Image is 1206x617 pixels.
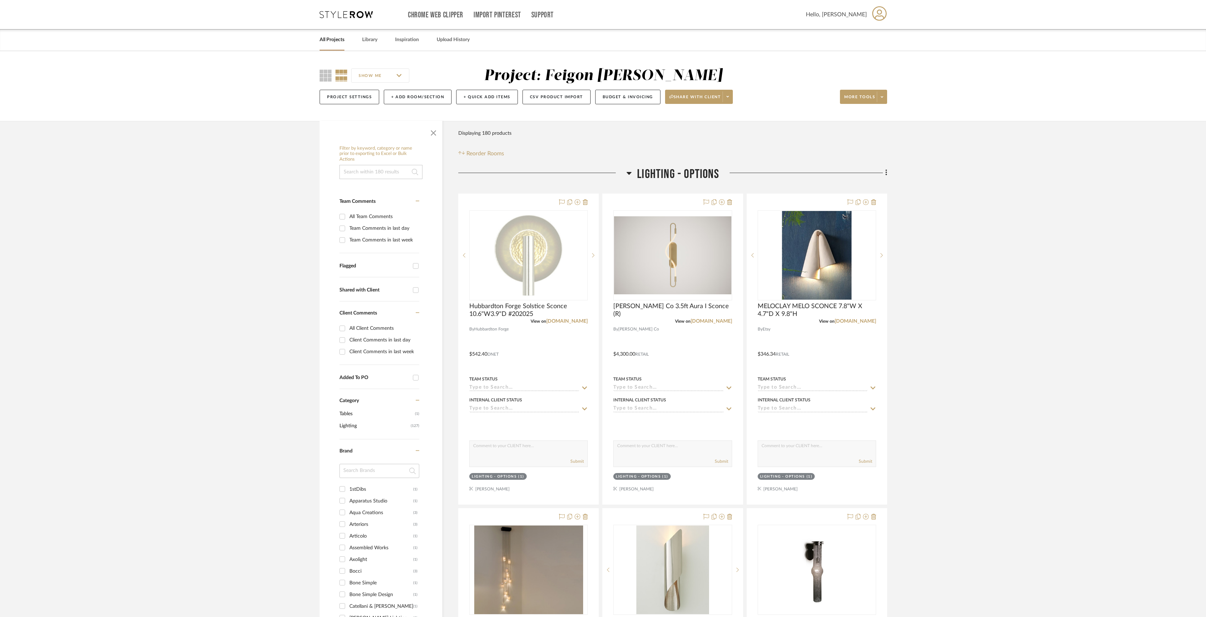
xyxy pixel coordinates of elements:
button: Submit [570,458,584,465]
div: All Client Comments [349,323,417,334]
div: LIGHTING - OPTIONS [616,474,660,479]
div: Bocci [349,566,413,577]
h6: Filter by keyword, category or name prior to exporting to Excel or Bulk Actions [339,146,422,162]
div: Team Status [469,376,498,382]
div: Axolight [349,554,413,565]
img: MELOCLAY MELO SCONCE 7.8"W X 4.7"D X 9.8"H [782,211,852,300]
span: View on [531,319,546,323]
div: Internal Client Status [469,397,522,403]
input: Search Brands [339,464,419,478]
span: Tables [339,408,413,420]
span: Lighting [339,420,409,432]
span: Reorder Rooms [466,149,504,158]
span: Client Comments [339,311,377,316]
div: Client Comments in last day [349,334,417,346]
button: More tools [840,90,887,104]
div: (3) [413,507,417,518]
input: Type to Search… [469,406,579,412]
div: Displaying 180 products [458,126,511,140]
div: (1) [413,484,417,495]
input: Type to Search… [613,406,723,412]
div: Client Comments in last week [349,346,417,357]
span: Hello, [PERSON_NAME] [806,10,867,19]
input: Type to Search… [758,406,868,412]
img: Ultra Lighting Amorphous Wall Light 8"Wx60"H [474,526,583,614]
div: Aqua Creations [349,507,413,518]
span: MELOCLAY MELO SCONCE 7.8"W X 4.7"D X 9.8"H [758,302,876,318]
div: Articolo [349,530,413,542]
a: Import Pinterest [474,12,521,18]
div: (1) [413,542,417,554]
button: + Add Room/Section [384,90,452,104]
div: Shared with Client [339,287,409,293]
div: 0 [758,525,876,615]
a: [DOMAIN_NAME] [546,319,588,324]
div: Internal Client Status [613,397,666,403]
span: Share with client [669,94,721,105]
div: Bone Simple [349,577,413,589]
div: (1) [413,495,417,507]
button: Close [426,124,441,139]
div: Team Comments in last day [349,223,417,234]
a: [DOMAIN_NAME] [691,319,732,324]
div: Team Comments in last week [349,234,417,246]
div: (1) [518,474,524,479]
button: CSV Product Import [522,90,591,104]
div: (1) [662,474,668,479]
a: Library [362,35,377,45]
div: Arteriors [349,519,413,530]
img: Fuse Lighting Boa Sconce #1001 5"W X 8"D X 24"H [784,526,850,614]
input: Type to Search… [469,385,579,391]
div: (1) [807,474,813,479]
div: Internal Client Status [758,397,811,403]
span: Team Comments [339,199,376,204]
span: (127) [411,420,419,432]
div: Flagged [339,263,409,269]
span: By [469,326,474,333]
div: 1stDibs [349,484,413,495]
a: Support [531,12,554,18]
div: LIGHTING - OPTIONS [472,474,516,479]
input: Type to Search… [758,385,868,391]
div: Catellani & [PERSON_NAME] [349,601,413,612]
span: LIGHTING - OPTIONS [637,167,719,182]
span: Hubbardton Forge [474,326,509,333]
div: (1) [413,589,417,600]
span: Brand [339,449,353,454]
div: 0 [614,211,731,300]
div: Bone Simple Design [349,589,413,600]
span: By [613,326,618,333]
div: (1) [413,554,417,565]
button: Reorder Rooms [458,149,504,158]
div: Team Status [758,376,786,382]
span: Category [339,398,359,404]
div: Team Status [613,376,642,382]
div: 0 [758,211,876,300]
button: Submit [859,458,872,465]
span: [PERSON_NAME] Co [618,326,659,333]
div: Project: Feigon [PERSON_NAME] [484,68,723,83]
div: (3) [413,566,417,577]
div: (3) [413,519,417,530]
div: Added To PO [339,375,409,381]
img: Luke Lamp Co 3.5ft Aura I Sconce (R) [614,216,731,294]
div: (1) [413,601,417,612]
button: Submit [715,458,728,465]
button: Share with client [665,90,733,104]
span: Etsy [763,326,770,333]
span: (1) [415,408,419,419]
span: View on [819,319,835,323]
input: Type to Search… [613,385,723,391]
span: Hubbardton Forge Solstice Sconce 10.6"W3.9"D #202025 [469,302,588,318]
span: View on [675,319,691,323]
a: Upload History [437,35,470,45]
a: All Projects [320,35,344,45]
div: LIGHTING - OPTIONS [760,474,805,479]
a: [DOMAIN_NAME] [835,319,876,324]
div: Apparatus Studio [349,495,413,507]
div: All Team Comments [349,211,417,222]
div: (1) [413,530,417,542]
a: Chrome Web Clipper [408,12,463,18]
button: Budget & Invoicing [595,90,660,104]
input: Search within 180 results [339,165,422,179]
